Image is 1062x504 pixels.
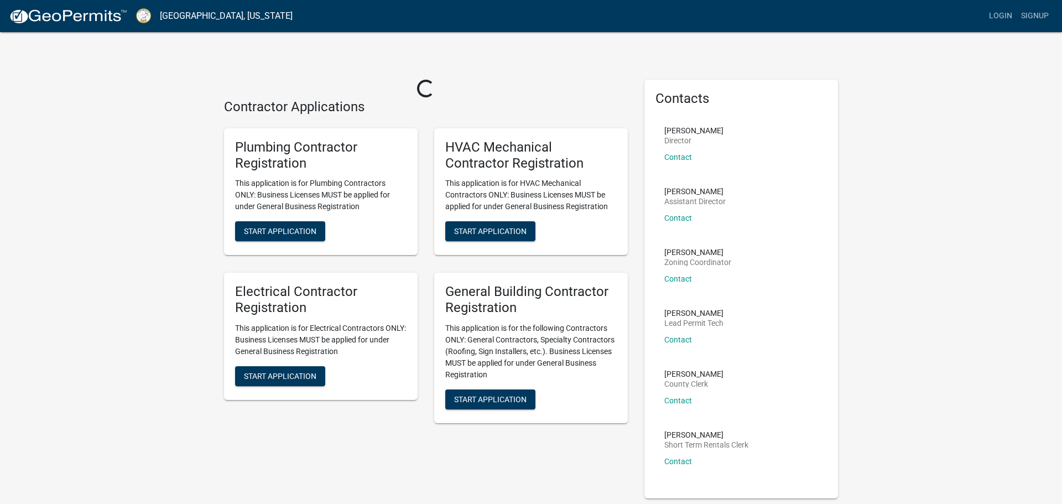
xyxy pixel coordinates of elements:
span: Start Application [454,394,527,403]
p: [PERSON_NAME] [664,188,726,195]
button: Start Application [445,221,535,241]
p: This application is for the following Contractors ONLY: General Contractors, Specialty Contractor... [445,323,617,381]
p: This application is for Electrical Contractors ONLY: Business Licenses MUST be applied for under ... [235,323,407,357]
h5: Plumbing Contractor Registration [235,139,407,172]
wm-workflow-list-section: Contractor Applications [224,99,628,432]
span: Start Application [244,227,316,236]
a: Contact [664,274,692,283]
p: [PERSON_NAME] [664,309,723,317]
p: Zoning Coordinator [664,258,731,266]
a: Signup [1017,6,1053,27]
a: Login [985,6,1017,27]
p: Director [664,137,723,144]
img: Putnam County, Georgia [136,8,151,23]
a: Contact [664,153,692,162]
button: Start Application [445,389,535,409]
p: [PERSON_NAME] [664,248,731,256]
h4: Contractor Applications [224,99,628,115]
h5: Electrical Contractor Registration [235,284,407,316]
button: Start Application [235,366,325,386]
span: Start Application [244,371,316,380]
h5: General Building Contractor Registration [445,284,617,316]
p: Assistant Director [664,198,726,205]
button: Start Application [235,221,325,241]
p: [PERSON_NAME] [664,370,723,378]
p: Lead Permit Tech [664,319,723,327]
p: This application is for Plumbing Contractors ONLY: Business Licenses MUST be applied for under Ge... [235,178,407,212]
p: County Clerk [664,380,723,388]
a: Contact [664,396,692,405]
a: [GEOGRAPHIC_DATA], [US_STATE] [160,7,293,25]
span: Start Application [454,227,527,236]
h5: Contacts [655,91,827,107]
a: Contact [664,457,692,466]
a: Contact [664,214,692,222]
p: [PERSON_NAME] [664,431,748,439]
p: [PERSON_NAME] [664,127,723,134]
p: This application is for HVAC Mechanical Contractors ONLY: Business Licenses MUST be applied for u... [445,178,617,212]
a: Contact [664,335,692,344]
h5: HVAC Mechanical Contractor Registration [445,139,617,172]
p: Short Term Rentals Clerk [664,441,748,449]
